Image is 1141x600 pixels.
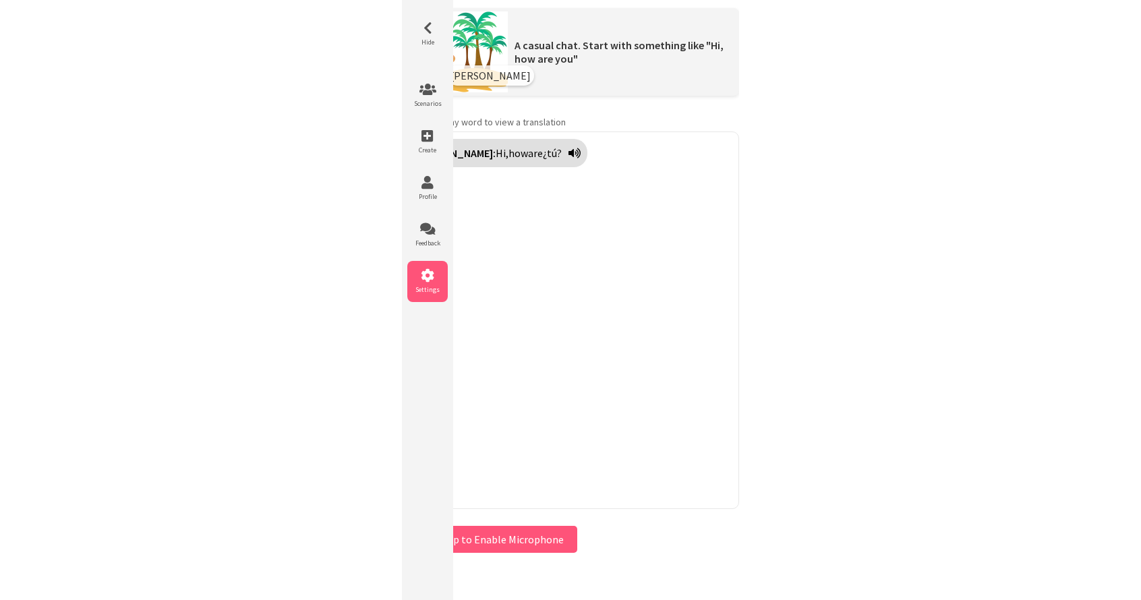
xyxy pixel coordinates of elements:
span: [PERSON_NAME] [450,69,531,82]
span: Feedback [407,239,448,247]
span: Hide [407,38,448,47]
span: Create [407,146,448,154]
span: Scenarios [407,99,448,108]
div: Click to translate [409,139,587,167]
span: how [508,146,528,160]
span: are [528,146,543,160]
p: any word to view a translation [402,116,739,128]
span: Hi, [496,146,508,160]
strong: [PERSON_NAME]: [416,146,496,160]
button: Click/Tap to Enable Microphone [402,526,577,553]
img: Scenario Image [440,11,508,92]
span: Settings [407,285,448,294]
span: Profile [407,192,448,201]
span: Click to revert to original [543,146,562,160]
span: A casual chat. Start with something like "Hi, how are you" [515,38,724,65]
